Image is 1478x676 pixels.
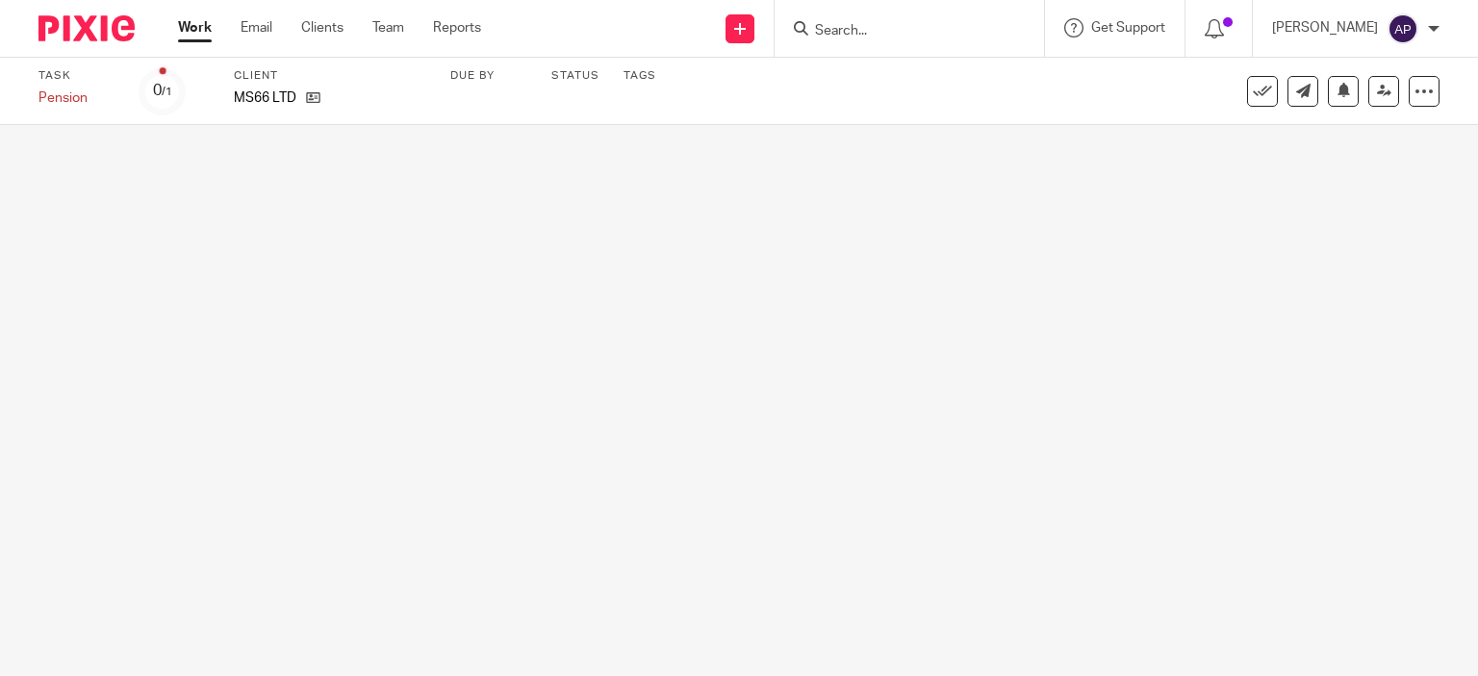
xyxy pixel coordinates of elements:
i: Open client page [306,90,320,105]
small: /1 [162,87,172,97]
div: Pension [38,88,115,108]
label: Status [551,68,599,84]
input: Search [813,23,986,40]
a: Reports [433,18,481,38]
label: Tags [624,68,656,84]
img: svg%3E [1388,13,1418,44]
p: [PERSON_NAME] [1272,18,1378,38]
a: Email [241,18,272,38]
label: Task [38,68,115,84]
a: Clients [301,18,344,38]
a: Work [178,18,212,38]
div: 0 [153,80,172,102]
label: Client [234,68,426,84]
label: Due by [450,68,527,84]
span: Get Support [1091,21,1165,35]
p: MS66 LTD [234,88,296,108]
a: Team [372,18,404,38]
img: Pixie [38,15,135,41]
